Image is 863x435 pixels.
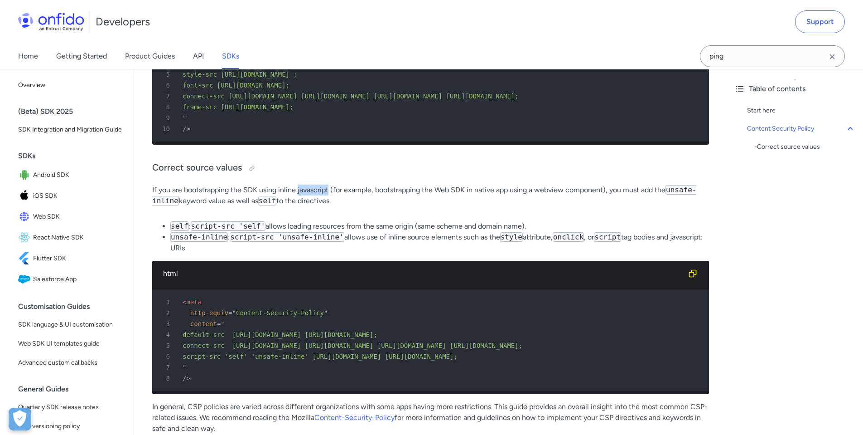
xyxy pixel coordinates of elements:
a: SDKs [222,44,239,69]
img: IconAndroid SDK [18,169,33,181]
span: 5 [156,340,176,351]
a: Quarterly SDK release notes [14,398,126,416]
span: Android SDK [33,169,123,181]
span: font-src [URL][DOMAIN_NAME]; [183,82,289,89]
p: In general, CSP policies are varied across different organizations with some apps having more res... [152,401,709,434]
span: frame-src [URL][DOMAIN_NAME]; [183,103,293,111]
code: onclick [553,232,584,242]
span: iOS SDK [33,190,123,202]
span: 9 [156,112,176,123]
div: (Beta) SDK 2025 [18,103,130,121]
a: IconSalesforce AppSalesforce App [14,269,126,289]
a: IconiOS SDKiOS SDK [14,186,126,206]
a: IconFlutter SDKFlutter SDK [14,249,126,269]
a: IconWeb SDKWeb SDK [14,207,126,227]
a: SDK Integration and Migration Guide [14,121,126,139]
code: script-src 'self' [191,221,266,231]
img: Onfido Logo [18,13,84,31]
span: SDK Integration and Migration Guide [18,124,123,135]
span: SDK language & UI customisation [18,319,123,330]
a: Overview [14,76,126,94]
li: : allows use of inline source elements such as the attribute, , or tag bodies and javascript: URIs [170,232,709,254]
span: 7 [156,362,176,373]
a: Content Security Policy [747,123,856,134]
span: Advanced custom callbacks [18,357,123,368]
a: API [193,44,204,69]
span: 5 [156,69,176,80]
span: 3 [156,318,176,329]
span: SDK versioning policy [18,421,123,432]
span: 1 [156,297,176,308]
span: Flutter SDK [33,252,123,265]
a: Product Guides [125,44,175,69]
span: Overview [18,80,123,91]
span: default-src [URL][DOMAIN_NAME] [URL][DOMAIN_NAME]; [183,331,377,338]
span: Quarterly SDK release notes [18,402,123,413]
code: style [500,232,523,242]
span: " [324,309,328,317]
a: Web SDK UI templates guide [14,335,126,353]
a: Start here [747,105,856,116]
span: style-src [URL][DOMAIN_NAME] ; [183,71,297,78]
span: connect-src [URL][DOMAIN_NAME] [URL][DOMAIN_NAME] [URL][DOMAIN_NAME] [URL][DOMAIN_NAME]; [183,342,522,349]
span: < [183,298,186,306]
img: IconReact Native SDK [18,231,33,244]
a: Content-Security-Policy [314,413,395,422]
img: IconSalesforce App [18,273,33,286]
span: /> [183,125,190,132]
span: 4 [156,329,176,340]
span: /> [183,375,190,382]
span: Web SDK [33,210,123,223]
code: unsafe-inline [152,185,696,205]
span: " [183,114,186,122]
img: IconWeb SDK [18,210,33,223]
li: : allows loading resources from the same origin (same scheme and domain name). [170,221,709,232]
code: script-src 'unsafe-inline' [230,232,344,242]
button: Open Preferences [9,408,31,430]
span: 6 [156,80,176,91]
span: " [232,309,236,317]
span: = [217,320,221,327]
span: 8 [156,102,176,112]
span: 6 [156,351,176,362]
span: Web SDK UI templates guide [18,338,123,349]
a: Support [795,10,845,33]
span: " [221,320,224,327]
span: 2 [156,308,176,318]
span: content [190,320,217,327]
a: Advanced custom callbacks [14,354,126,372]
button: Copy code snippet button [684,264,702,283]
span: http-equiv [190,309,228,317]
span: " [183,364,186,371]
span: 10 [156,123,176,134]
a: SDK language & UI customisation [14,316,126,334]
div: Customisation Guides [18,298,130,316]
a: Getting Started [56,44,107,69]
h3: Correct source values [152,161,709,176]
span: React Native SDK [33,231,123,244]
a: Home [18,44,38,69]
span: meta [186,298,202,306]
svg: Clear search field button [827,51,838,62]
div: General Guides [18,380,130,398]
span: Content-Security-Policy [236,309,324,317]
div: html [163,268,684,279]
img: IconFlutter SDK [18,252,33,265]
input: Onfido search input field [700,45,845,67]
span: 7 [156,91,176,102]
img: IconiOS SDK [18,190,33,202]
code: self [258,196,277,205]
div: - Correct source values [754,142,856,152]
span: connect-src [URL][DOMAIN_NAME] [URL][DOMAIN_NAME] [URL][DOMAIN_NAME] [URL][DOMAIN_NAME]; [183,93,519,100]
div: Cookie Preferences [9,408,31,430]
div: Table of contents [734,83,856,94]
a: -Correct source values [754,142,856,152]
p: If you are bootstrapping the SDK using inline javascript (for example, bootstrapping the Web SDK ... [152,185,709,206]
span: = [228,309,232,317]
a: IconReact Native SDKReact Native SDK [14,228,126,248]
span: Salesforce App [33,273,123,286]
span: script-src 'self' 'unsafe-inline' [URL][DOMAIN_NAME] [URL][DOMAIN_NAME]; [183,353,458,360]
a: IconAndroid SDKAndroid SDK [14,165,126,185]
h1: Developers [96,15,150,29]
